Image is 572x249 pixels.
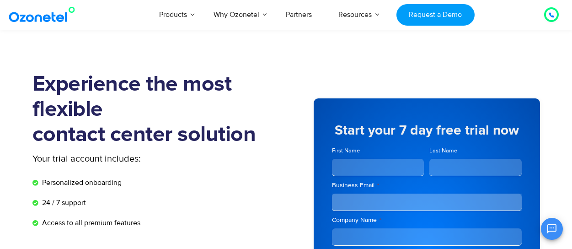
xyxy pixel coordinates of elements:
[40,197,86,208] span: 24 / 7 support
[32,72,286,147] h1: Experience the most flexible contact center solution
[332,146,424,155] label: First Name
[332,124,522,137] h5: Start your 7 day free trial now
[541,218,563,240] button: Open chat
[396,4,475,26] a: Request a Demo
[40,217,140,228] span: Access to all premium features
[332,216,522,225] label: Company Name
[332,181,522,190] label: Business Email
[32,152,218,166] p: Your trial account includes:
[40,177,122,188] span: Personalized onboarding
[429,146,522,155] label: Last Name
